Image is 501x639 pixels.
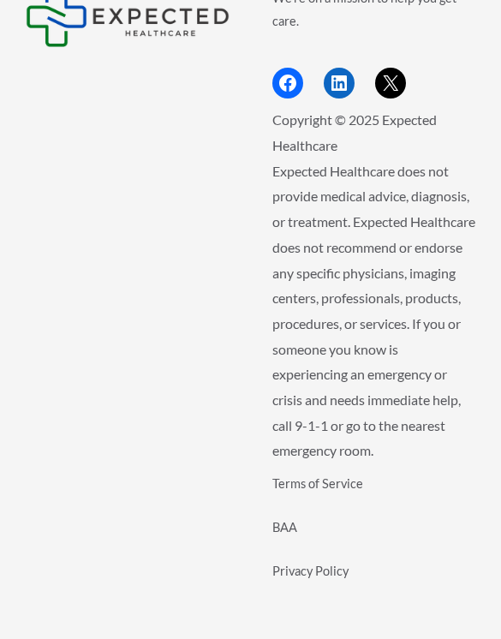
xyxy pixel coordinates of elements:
span: Expected Healthcare does not provide medical advice, diagnosis, or treatment. Expected Healthcare... [272,163,475,459]
aside: Footer Widget 3 [272,472,476,618]
a: Terms of Service [272,476,363,491]
a: BAA [272,520,297,534]
span: Copyright © 2025 Expected Healthcare [272,111,437,153]
a: Privacy Policy [272,564,349,578]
